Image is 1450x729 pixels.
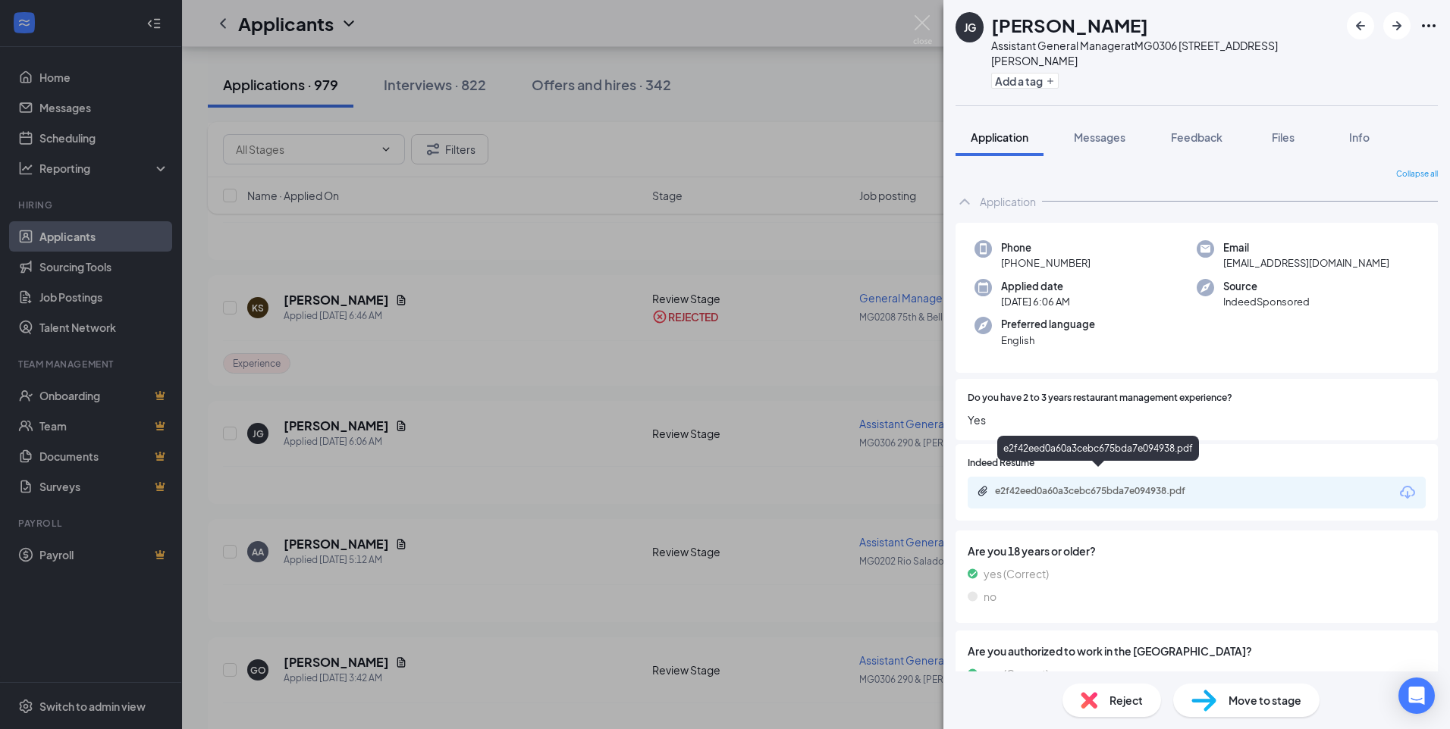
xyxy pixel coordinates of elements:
span: yes (Correct) [984,665,1049,682]
span: no [984,588,996,605]
span: Application [971,130,1028,144]
div: JG [964,20,976,35]
button: ArrowRight [1383,12,1411,39]
span: Do you have 2 to 3 years restaurant management experience? [968,391,1232,405]
span: [EMAIL_ADDRESS][DOMAIN_NAME] [1223,255,1389,271]
span: [PHONE_NUMBER] [1001,255,1091,271]
h1: [PERSON_NAME] [991,12,1148,38]
span: Applied date [1001,279,1070,294]
button: ArrowLeftNew [1347,12,1374,39]
span: Source [1223,279,1310,294]
svg: ArrowRight [1388,17,1406,35]
span: English [1001,333,1095,348]
span: Info [1349,130,1370,144]
span: Preferred language [1001,317,1095,332]
div: Open Intercom Messenger [1398,677,1435,714]
span: IndeedSponsored [1223,294,1310,309]
span: Files [1272,130,1295,144]
div: e2f42eed0a60a3cebc675bda7e094938.pdf [995,485,1207,497]
div: Assistant General Manager at MG0306 [STREET_ADDRESS][PERSON_NAME] [991,38,1339,68]
a: Paperclipe2f42eed0a60a3cebc675bda7e094938.pdf [977,485,1222,499]
svg: ArrowLeftNew [1351,17,1370,35]
span: yes (Correct) [984,565,1049,582]
div: Application [980,194,1036,209]
span: Move to stage [1229,692,1301,709]
span: Yes [968,411,1426,428]
span: [DATE] 6:06 AM [1001,294,1070,309]
button: PlusAdd a tag [991,73,1059,89]
span: Feedback [1171,130,1222,144]
span: Messages [1074,130,1125,144]
span: Collapse all [1396,168,1438,180]
svg: Download [1398,483,1417,502]
svg: Plus [1046,77,1055,86]
svg: Paperclip [977,485,989,497]
span: Indeed Resume [968,456,1034,471]
svg: ChevronUp [956,192,974,211]
span: Are you authorized to work in the [GEOGRAPHIC_DATA]? [968,643,1426,659]
span: Are you 18 years or older? [968,543,1426,559]
svg: Ellipses [1420,17,1438,35]
span: Phone [1001,240,1091,255]
span: Email [1223,240,1389,255]
span: Reject [1109,692,1143,709]
div: e2f42eed0a60a3cebc675bda7e094938.pdf [997,436,1199,461]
